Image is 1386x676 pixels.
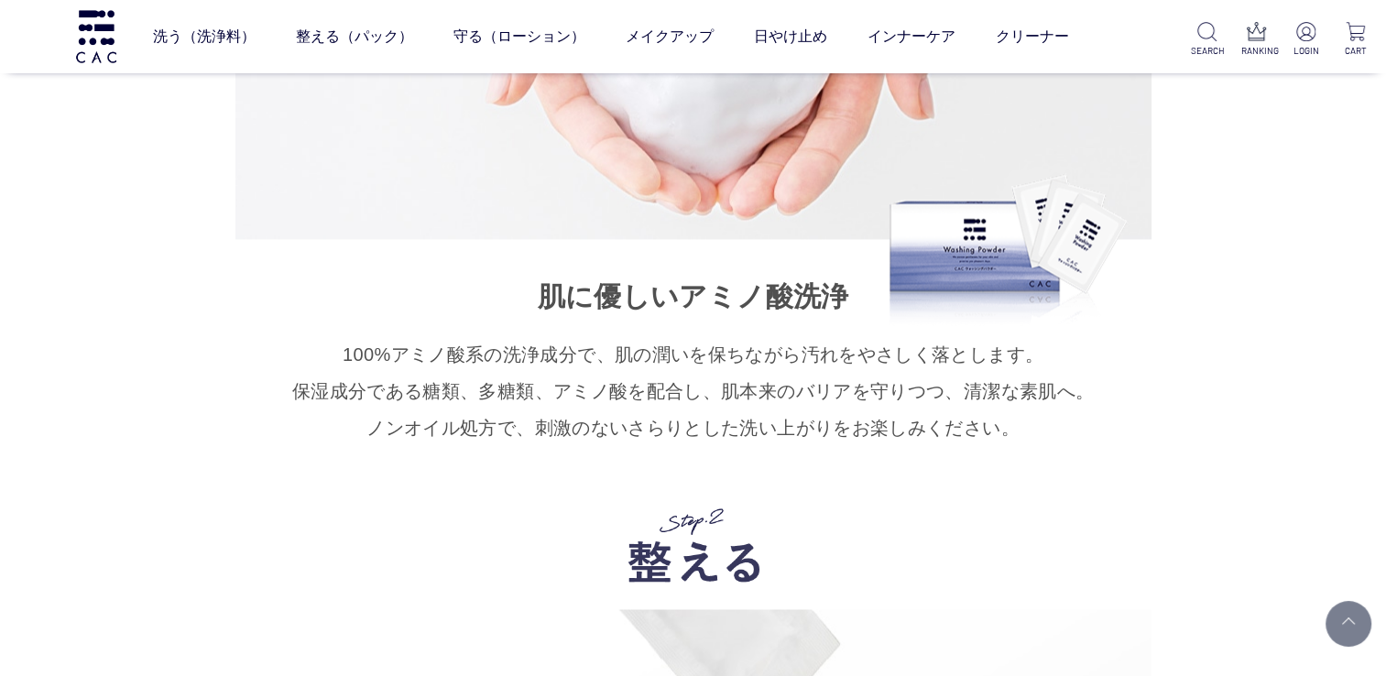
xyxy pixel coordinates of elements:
a: LOGIN [1290,22,1322,58]
img: logo [73,10,119,62]
p: RANKING [1240,44,1272,58]
p: LOGIN [1290,44,1322,58]
a: 洗う（洗浄料） [152,11,255,62]
a: SEARCH [1191,22,1223,58]
img: Step.2 整える [628,508,759,582]
a: 守る（ローション） [453,11,584,62]
a: RANKING [1240,22,1272,58]
a: クリーナー [995,11,1068,62]
p: CART [1339,44,1371,58]
a: CART [1339,22,1371,58]
a: メイクアップ [625,11,713,62]
p: 100%アミノ酸系の洗浄成分で、 肌の潤いを保ちながら汚れをやさしく落とします。 保湿成分である糖類、多糖類、アミノ酸を配合し、 肌本来のバリアを守りつつ、清潔な素肌へ。 ノンオイル処方で、刺激... [235,336,1151,446]
p: SEARCH [1191,44,1223,58]
h4: 肌に優しいアミノ酸洗浄 [235,274,1151,320]
a: 日やけ止め [753,11,826,62]
a: 整える（パック） [295,11,412,62]
a: インナーケア [867,11,955,62]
